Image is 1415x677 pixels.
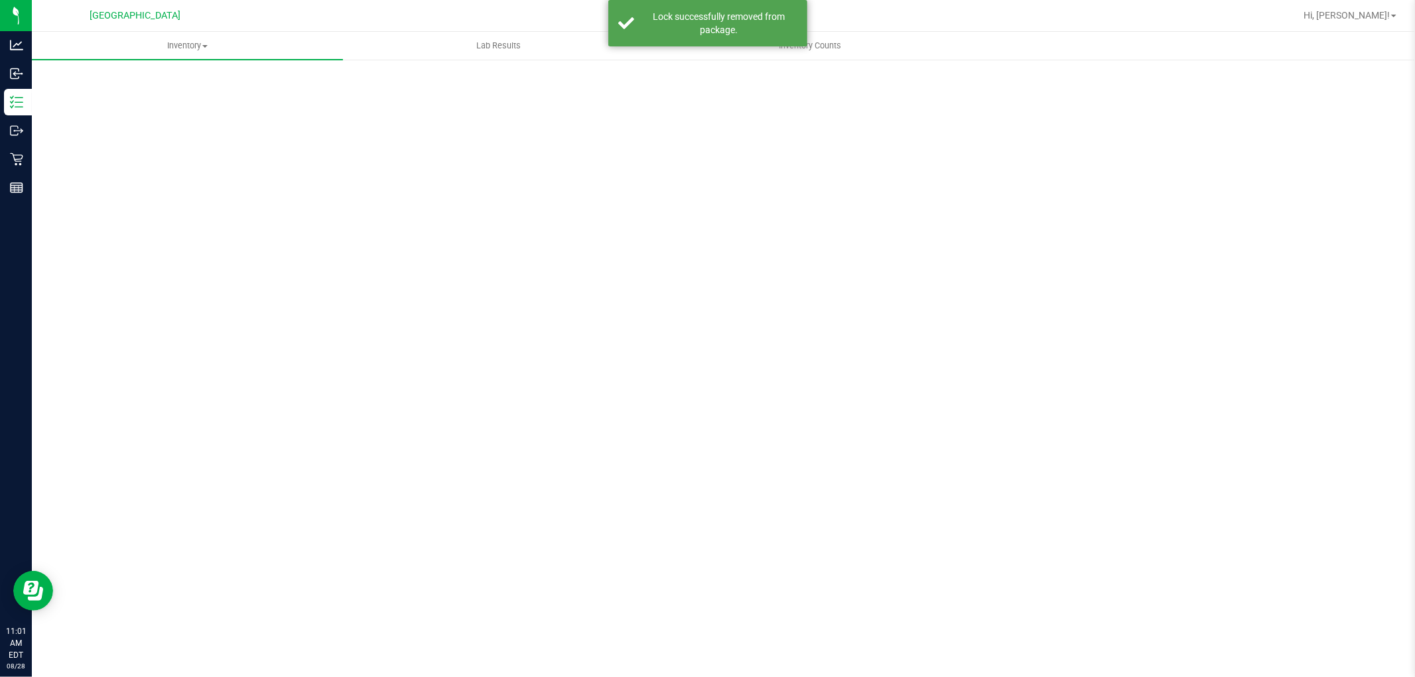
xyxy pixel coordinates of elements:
iframe: Resource center [13,571,53,611]
inline-svg: Inventory [10,95,23,109]
inline-svg: Outbound [10,124,23,137]
a: Lab Results [343,32,654,60]
span: Lab Results [458,40,539,52]
inline-svg: Retail [10,153,23,166]
span: Inventory Counts [761,40,859,52]
span: [GEOGRAPHIC_DATA] [90,10,181,21]
a: Inventory Counts [654,32,965,60]
span: Hi, [PERSON_NAME]! [1304,10,1390,21]
span: Inventory [32,40,343,52]
inline-svg: Reports [10,181,23,194]
p: 11:01 AM EDT [6,625,26,661]
p: 08/28 [6,661,26,671]
a: Inventory [32,32,343,60]
inline-svg: Inbound [10,67,23,80]
div: Lock successfully removed from package. [641,10,797,36]
inline-svg: Analytics [10,38,23,52]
